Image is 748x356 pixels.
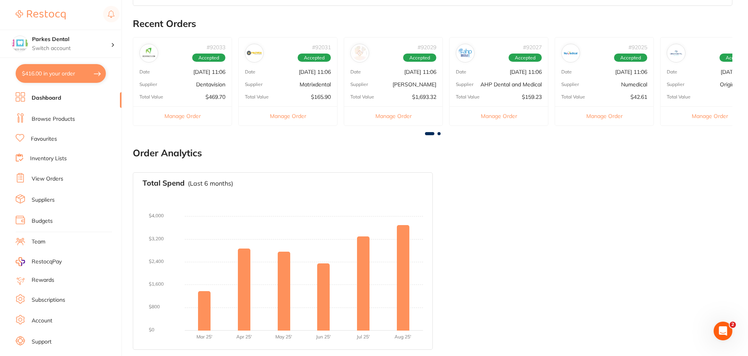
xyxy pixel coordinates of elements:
[352,46,367,61] img: Henry Schein Halas
[205,94,225,100] p: $469.70
[141,46,156,61] img: Dentavision
[450,106,548,125] button: Manage Order
[523,44,542,50] p: # 92027
[133,18,732,29] h2: Recent Orders
[247,46,262,61] img: Matrixdental
[412,94,436,100] p: $1,693.32
[32,45,111,52] p: Switch account
[561,82,579,87] p: Supplier
[133,148,732,159] h2: Order Analytics
[667,94,691,100] p: Total Value
[139,69,150,75] p: Date
[311,94,331,100] p: $165.90
[196,81,225,88] p: Dentavision
[714,322,732,340] iframe: Intercom live chat
[480,81,542,88] p: AHP Dental and Medical
[418,44,436,50] p: # 92029
[245,94,269,100] p: Total Value
[32,258,62,266] span: RestocqPay
[193,69,225,75] p: [DATE] 11:06
[561,94,585,100] p: Total Value
[563,46,578,61] img: Numedical
[32,296,65,304] a: Subscriptions
[32,36,111,43] h4: Parkes Dental
[730,322,736,328] span: 2
[350,69,361,75] p: Date
[456,69,466,75] p: Date
[133,106,232,125] button: Manage Order
[628,44,647,50] p: # 92025
[614,54,647,62] span: Accepted
[32,338,52,346] a: Support
[245,82,262,87] p: Supplier
[143,179,185,188] h3: Total Spend
[456,82,473,87] p: Supplier
[32,276,54,284] a: Rewards
[403,54,436,62] span: Accepted
[32,175,63,183] a: View Orders
[16,64,106,83] button: $416.00 in your order
[32,94,61,102] a: Dashboard
[30,155,67,163] a: Inventory Lists
[456,94,480,100] p: Total Value
[522,94,542,100] p: $159.23
[509,54,542,62] span: Accepted
[667,69,677,75] p: Date
[12,36,28,52] img: Parkes Dental
[16,257,25,266] img: RestocqPay
[139,82,157,87] p: Supplier
[32,238,45,246] a: Team
[615,69,647,75] p: [DATE] 11:06
[192,54,225,62] span: Accepted
[312,44,331,50] p: # 92031
[300,81,331,88] p: Matrixdental
[561,69,572,75] p: Date
[207,44,225,50] p: # 92033
[245,69,255,75] p: Date
[404,69,436,75] p: [DATE] 11:06
[344,106,443,125] button: Manage Order
[298,54,331,62] span: Accepted
[350,94,374,100] p: Total Value
[188,180,233,187] p: (Last 6 months)
[16,6,66,24] a: Restocq Logo
[555,106,653,125] button: Manage Order
[621,81,647,88] p: Numedical
[31,135,57,143] a: Favourites
[16,257,62,266] a: RestocqPay
[32,115,75,123] a: Browse Products
[393,81,436,88] p: [PERSON_NAME]
[458,46,473,61] img: AHP Dental and Medical
[16,10,66,20] img: Restocq Logo
[299,69,331,75] p: [DATE] 11:06
[510,69,542,75] p: [DATE] 11:06
[139,94,163,100] p: Total Value
[32,196,55,204] a: Suppliers
[630,94,647,100] p: $42.61
[667,82,684,87] p: Supplier
[239,106,337,125] button: Manage Order
[32,217,53,225] a: Budgets
[669,46,684,61] img: Origin Dental
[32,317,52,325] a: Account
[350,82,368,87] p: Supplier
